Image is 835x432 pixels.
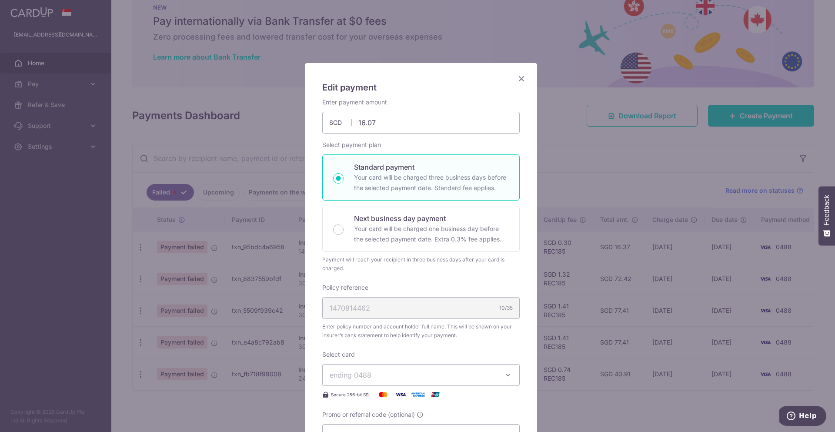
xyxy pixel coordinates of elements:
label: Enter payment amount [322,98,387,107]
img: American Express [409,389,427,400]
span: SGD [329,118,352,127]
p: Your card will be charged one business day before the selected payment date. Extra 0.3% fee applies. [354,224,509,244]
button: ending 0488 [322,364,520,386]
h5: Edit payment [322,80,520,94]
img: UnionPay [427,389,444,400]
span: Enter policy number and account holder full name. This will be shown on your insurer’s bank state... [322,322,520,340]
img: Mastercard [374,389,392,400]
button: Close [516,74,527,84]
input: 0.00 [322,112,520,134]
div: Payment will reach your recipient in three business days after your card is charged. [322,255,520,273]
p: Standard payment [354,162,509,172]
label: Select card [322,350,355,359]
img: Visa [392,389,409,400]
p: Next business day payment [354,213,509,224]
label: Policy reference [322,283,368,292]
button: Feedback - Show survey [818,186,835,245]
p: Your card will be charged three business days before the selected payment date. Standard fee appl... [354,172,509,193]
iframe: Opens a widget where you can find more information [779,406,826,428]
span: Promo or referral code (optional) [322,410,415,419]
span: ending 0488 [330,371,371,379]
span: Secure 256-bit SSL [331,391,371,398]
div: 10/35 [499,304,513,312]
span: Feedback [823,195,831,225]
label: Select payment plan [322,141,381,149]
